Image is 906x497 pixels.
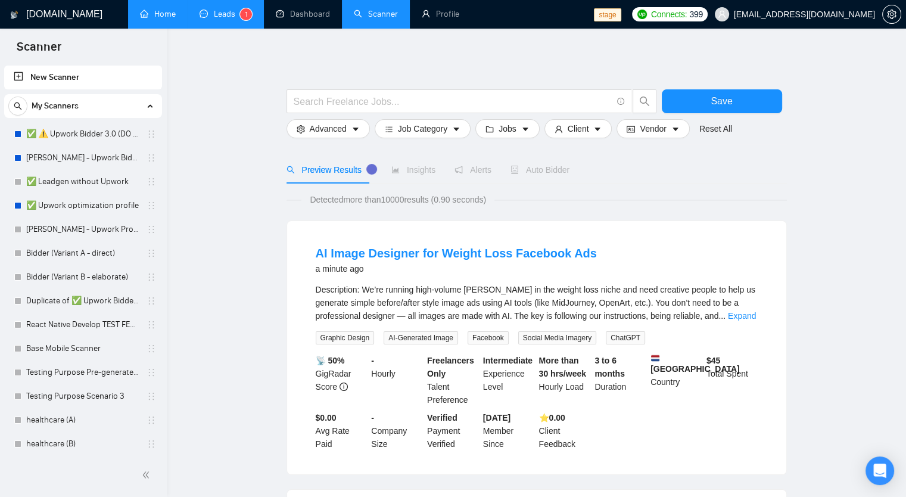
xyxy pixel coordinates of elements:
span: Insights [391,165,435,175]
a: Bidder (Variant B - elaborate) [26,265,139,289]
a: healthcare (A) [26,408,139,432]
b: 3 to 6 months [594,356,625,378]
span: Preview Results [287,165,372,175]
span: search [633,96,656,107]
span: holder [147,392,156,401]
a: Bidder (Variant A - direct) [26,241,139,265]
span: Description: We’re running high-volume [PERSON_NAME] in the weight loss niche and need creative p... [316,285,755,321]
span: bars [385,124,393,133]
span: caret-down [521,124,530,133]
span: user [718,10,726,18]
div: Duration [592,354,648,406]
span: area-chart [391,166,400,174]
span: Scanner [7,38,71,63]
a: ✅ Leadgen without Upwork [26,170,139,194]
span: My Scanners [32,94,79,118]
button: folderJobscaret-down [475,119,540,138]
b: [GEOGRAPHIC_DATA] [650,354,740,374]
span: search [287,166,295,174]
a: Base Mobile Scanner [26,337,139,361]
span: Graphic Design [316,331,375,344]
b: [DATE] [483,413,510,423]
span: holder [147,201,156,210]
b: Verified [427,413,457,423]
span: holder [147,248,156,258]
a: healthcare (B) [26,432,139,456]
div: Open Intercom Messenger [865,456,894,485]
span: Jobs [499,122,516,135]
span: 1 [245,10,248,18]
span: holder [147,296,156,306]
button: setting [882,5,901,24]
span: caret-down [593,124,602,133]
input: Search Freelance Jobs... [294,94,612,109]
span: 399 [689,8,702,21]
a: searchScanner [354,9,398,19]
a: AI Image Designer for Weight Loss Facebook Ads [316,247,597,260]
a: Reset All [699,122,732,135]
div: Country [648,354,704,406]
span: holder [147,368,156,377]
div: Total Spent [704,354,760,406]
b: - [371,356,374,365]
span: stage [594,8,621,21]
button: Save [662,89,782,113]
div: Hourly Load [537,354,593,406]
button: userClientcaret-down [544,119,612,138]
a: Duplicate of ✅ Upwork Bidder 3.0 [26,289,139,313]
b: Freelancers Only [427,356,474,378]
a: homeHome [140,9,176,19]
div: Company Size [369,411,425,451]
span: holder [147,153,156,163]
span: setting [297,124,305,133]
div: Avg Rate Paid [313,411,369,451]
span: info-circle [340,383,348,391]
span: ... [718,311,726,321]
span: Vendor [640,122,666,135]
span: Job Category [398,122,447,135]
span: double-left [142,469,154,481]
span: Social Media Imagery [518,331,596,344]
span: Auto Bidder [510,165,569,175]
a: ✅ ⚠️ Upwork Bidder 3.0 (DO NOT TOUCH) [26,122,139,146]
button: settingAdvancedcaret-down [287,119,370,138]
span: setting [883,10,901,19]
button: search [633,89,656,113]
li: New Scanner [4,66,162,89]
div: Member Since [481,411,537,451]
a: setting [882,10,901,19]
span: holder [147,344,156,353]
span: Facebook [468,331,509,344]
div: Description: We’re running high-volume ad campaigns in the weight loss niche and need creative pe... [316,283,758,322]
span: notification [454,166,463,174]
div: Client Feedback [537,411,593,451]
span: holder [147,177,156,187]
div: a minute ago [316,262,597,276]
img: logo [10,5,18,24]
a: userProfile [422,9,459,19]
button: search [8,97,27,116]
b: More than 30 hrs/week [539,356,586,378]
span: search [9,102,27,110]
span: Advanced [310,122,347,135]
div: Talent Preference [425,354,481,406]
a: Expand [728,311,756,321]
span: Save [711,94,732,108]
a: messageLeads1 [200,9,252,19]
span: holder [147,415,156,425]
b: - [371,413,374,423]
a: New Scanner [14,66,152,89]
span: AI-Generated Image [384,331,458,344]
span: ChatGPT [606,331,645,344]
span: holder [147,272,156,282]
div: Experience Level [481,354,537,406]
a: ✅ Upwork optimization profile [26,194,139,218]
span: Connects: [651,8,687,21]
b: ⭐️ 0.00 [539,413,565,423]
div: Hourly [369,354,425,406]
a: Testing Purpose Pre-generated 1 [26,361,139,384]
span: holder [147,439,156,449]
div: GigRadar Score [313,354,369,406]
span: holder [147,320,156,330]
b: $ 45 [706,356,720,365]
